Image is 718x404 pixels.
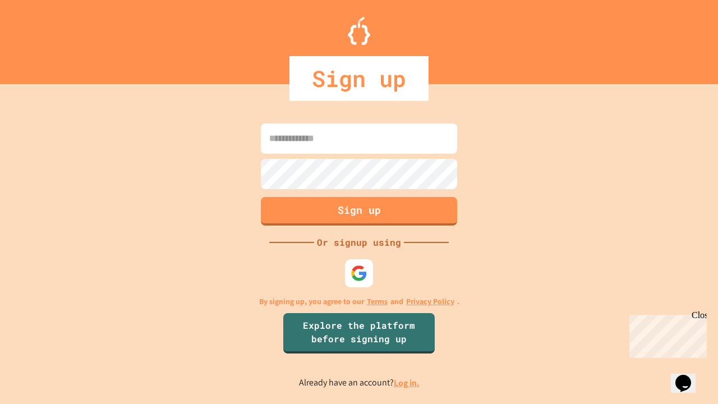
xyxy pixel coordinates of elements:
[625,310,707,358] iframe: chat widget
[351,265,367,282] img: google-icon.svg
[259,296,459,307] p: By signing up, you agree to our and .
[314,236,404,249] div: Or signup using
[394,377,420,389] a: Log in.
[299,376,420,390] p: Already have an account?
[406,296,454,307] a: Privacy Policy
[4,4,77,71] div: Chat with us now!Close
[367,296,388,307] a: Terms
[261,197,457,226] button: Sign up
[348,17,370,45] img: Logo.svg
[671,359,707,393] iframe: chat widget
[283,313,435,353] a: Explore the platform before signing up
[289,56,429,101] div: Sign up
